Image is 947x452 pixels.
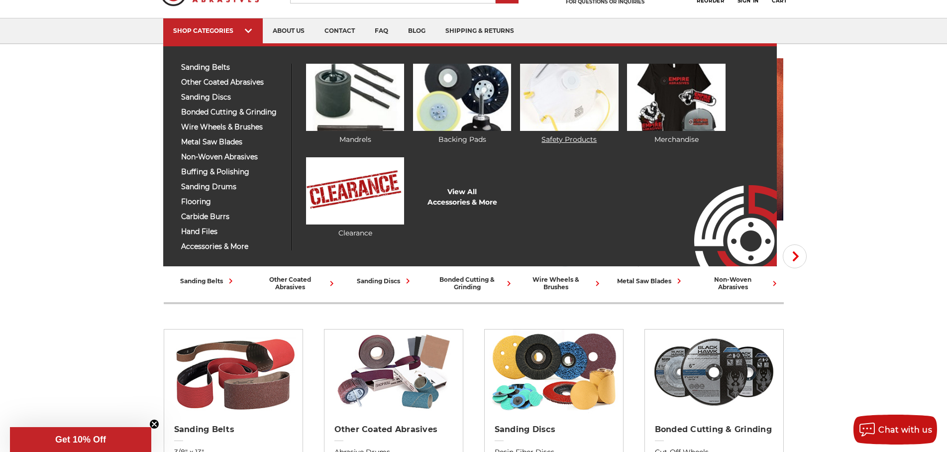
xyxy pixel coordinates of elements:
a: Mandrels [306,64,404,145]
img: Empire Abrasives Logo Image [676,156,777,266]
span: sanding belts [181,64,284,71]
div: sanding discs [357,276,413,286]
span: buffing & polishing [181,168,284,176]
span: metal saw blades [181,138,284,146]
a: about us [263,18,315,44]
a: Safety Products [520,64,618,145]
img: Sanding Discs [489,330,618,414]
div: SHOP CATEGORIES [173,27,253,34]
img: Clearance [306,157,404,225]
span: carbide burrs [181,213,284,221]
span: sanding drums [181,183,284,191]
div: bonded cutting & grinding [433,276,514,291]
span: other coated abrasives [181,79,284,86]
a: Merchandise [627,64,725,145]
button: Next [783,244,807,268]
span: hand files [181,228,284,235]
span: Chat with us [878,425,932,435]
div: Get 10% OffClose teaser [10,427,151,452]
h2: Sanding Discs [495,425,613,435]
span: accessories & more [181,243,284,250]
img: Other Coated Abrasives [329,330,458,414]
button: Close teaser [149,419,159,429]
a: faq [365,18,398,44]
div: sanding belts [180,276,236,286]
span: Get 10% Off [55,435,106,445]
span: non-woven abrasives [181,153,284,161]
a: View AllAccessories & More [427,187,497,208]
h2: Bonded Cutting & Grinding [655,425,773,435]
h2: Sanding Belts [174,425,293,435]
a: Clearance [306,157,404,238]
img: Bonded Cutting & Grinding [649,330,778,414]
a: blog [398,18,435,44]
img: Safety Products [520,64,618,131]
button: Chat with us [853,415,937,445]
div: metal saw blades [617,276,684,286]
span: wire wheels & brushes [181,123,284,131]
a: shipping & returns [435,18,524,44]
h2: Other Coated Abrasives [334,425,453,435]
img: Backing Pads [413,64,511,131]
a: Backing Pads [413,64,511,145]
a: contact [315,18,365,44]
img: Mandrels [306,64,404,131]
div: wire wheels & brushes [522,276,603,291]
span: sanding discs [181,94,284,101]
div: other coated abrasives [256,276,337,291]
span: flooring [181,198,284,206]
img: Sanding Belts [169,330,298,414]
div: non-woven abrasives [699,276,780,291]
span: bonded cutting & grinding [181,109,284,116]
img: Merchandise [627,64,725,131]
